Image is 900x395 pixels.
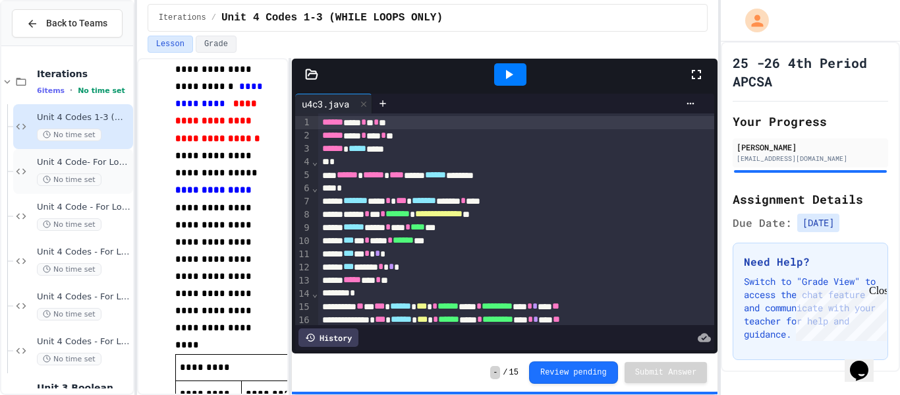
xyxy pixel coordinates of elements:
[295,274,312,288] div: 13
[625,362,708,383] button: Submit Answer
[295,116,312,129] div: 1
[295,169,312,182] div: 5
[46,16,107,30] span: Back to Teams
[37,382,130,394] span: Unit 3 Boolean
[37,86,65,95] span: 6 items
[37,353,101,365] span: No time set
[37,291,130,303] span: Unit 4 Codes - For Loops 4
[70,85,72,96] span: •
[509,367,519,378] span: 15
[295,235,312,248] div: 10
[635,367,697,378] span: Submit Answer
[733,53,888,90] h1: 25 -26 4th Period APCSA
[196,36,237,53] button: Grade
[298,328,358,347] div: History
[845,342,887,382] iframe: chat widget
[211,13,216,23] span: /
[295,195,312,208] div: 7
[295,261,312,274] div: 12
[295,222,312,235] div: 9
[37,336,130,348] span: Unit 4 Codes - For Loops 5
[295,129,312,142] div: 2
[37,68,130,80] span: Iterations
[37,218,101,231] span: No time set
[37,263,101,276] span: No time set
[737,141,884,153] div: [PERSON_NAME]
[37,173,101,186] span: No time set
[797,214,839,232] span: [DATE]
[295,97,356,111] div: u4c3.java
[295,182,312,195] div: 6
[503,367,507,378] span: /
[295,248,312,261] div: 11
[295,208,312,222] div: 8
[37,247,130,258] span: Unit 4 Codes - For Loops 3
[78,86,125,95] span: No time set
[312,156,318,167] span: Fold line
[295,301,312,314] div: 15
[529,361,618,384] button: Review pending
[744,275,877,341] p: Switch to "Grade View" to access the chat feature and communicate with your teacher for help and ...
[737,154,884,164] div: [EMAIL_ADDRESS][DOMAIN_NAME]
[159,13,206,23] span: Iterations
[731,5,772,36] div: My Account
[490,366,500,379] span: -
[221,10,443,26] span: Unit 4 Codes 1-3 (WHILE LOOPS ONLY)
[295,94,372,113] div: u4c3.java
[148,36,193,53] button: Lesson
[312,183,318,193] span: Fold line
[295,142,312,156] div: 3
[12,9,123,38] button: Back to Teams
[37,157,130,168] span: Unit 4 Code- For Loops 1
[733,190,888,208] h2: Assignment Details
[791,285,887,341] iframe: chat widget
[733,215,792,231] span: Due Date:
[5,5,91,84] div: Chat with us now!Close
[37,129,101,141] span: No time set
[37,202,130,213] span: Unit 4 Code - For Loops 2
[295,156,312,169] div: 4
[37,308,101,320] span: No time set
[295,288,312,301] div: 14
[733,112,888,131] h2: Your Progress
[37,112,130,123] span: Unit 4 Codes 1-3 (WHILE LOOPS ONLY)
[312,288,318,299] span: Fold line
[295,314,312,327] div: 16
[744,254,877,270] h3: Need Help?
